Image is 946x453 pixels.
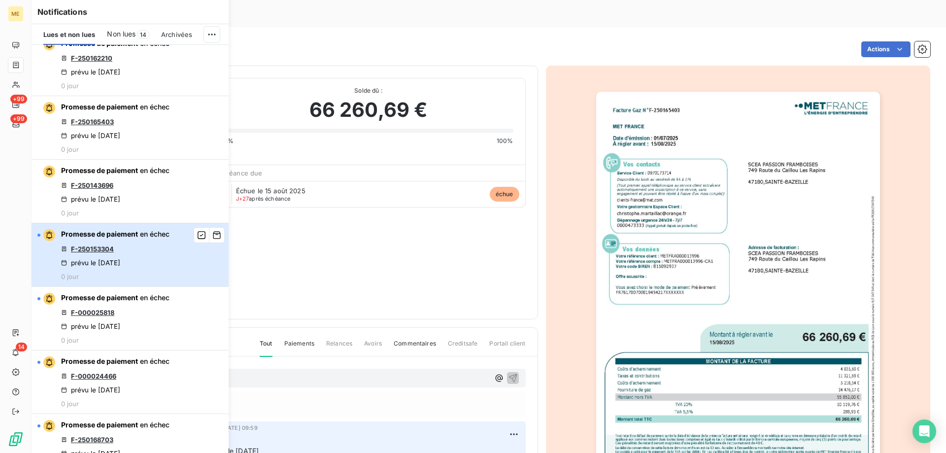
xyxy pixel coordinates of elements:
button: Actions [861,41,911,57]
span: Solde dû : [224,86,513,95]
span: Promesse de paiement [61,420,138,429]
a: F-250165403 [71,118,114,126]
span: 14 [137,30,149,39]
div: prévu le [DATE] [61,132,120,139]
h6: Notifications [37,6,223,18]
span: Non lues [107,29,135,39]
button: Promesse de paiement en échecF-250143696prévu le [DATE]0 jour [32,160,229,223]
span: Promesse de paiement [61,230,138,238]
a: F-000025818 [71,309,114,316]
span: Promesse de paiement [61,166,138,174]
span: [DATE] 09:59 [222,425,258,431]
span: Promesse de paiement [61,103,138,111]
span: Lues et non lues [43,31,95,38]
button: Promesse de paiement en échecF-250153304prévu le [DATE]0 jour [32,223,229,287]
span: Avoirs [364,339,382,356]
span: Échue le 15 août 2025 [236,187,305,195]
span: Portail client [489,339,525,356]
div: Open Intercom Messenger [912,419,936,443]
span: 0 jour [61,209,79,217]
span: 0 jour [61,82,79,90]
button: Promesse de paiement en échecF-250165403prévu le [DATE]0 jour [32,96,229,160]
span: 14 [16,343,27,351]
button: Promesse de paiement en échecF-000024466prévu le [DATE]0 jour [32,350,229,414]
span: Relances [326,339,352,356]
a: F-250162210 [71,54,112,62]
span: en échec [140,166,169,174]
span: Paiements [284,339,314,356]
a: F-000024466 [71,372,116,380]
div: prévu le [DATE] [61,386,120,394]
button: Promesse de paiement en échecF-000025818prévu le [DATE]0 jour [32,287,229,350]
span: 100% [497,137,513,145]
div: prévu le [DATE] [61,195,120,203]
a: F-250153304 [71,245,114,253]
span: J+27 [236,195,249,202]
span: après échéance [236,196,291,202]
span: échue [490,187,519,202]
span: +99 [10,95,27,104]
span: Commentaires [394,339,436,356]
span: Promesse de paiement [61,357,138,365]
span: Tout [260,339,272,357]
span: 0 jour [61,336,79,344]
a: F-250168703 [71,436,113,444]
div: prévu le [DATE] [61,68,120,76]
span: 0 jour [61,145,79,153]
span: en échec [140,293,169,302]
div: prévu le [DATE] [61,259,120,267]
span: en échec [140,420,169,429]
span: +99 [10,114,27,123]
span: Échéance due [218,169,263,177]
span: en échec [140,103,169,111]
span: 0 jour [61,273,79,280]
span: en échec [140,357,169,365]
span: 66 260,69 € [309,95,428,125]
span: Creditsafe [448,339,478,356]
img: Logo LeanPay [8,431,24,447]
span: Archivées [161,31,192,38]
a: F-250143696 [71,181,113,189]
button: Promesse de paiement en échecF-250162210prévu le [DATE]0 jour [32,33,229,96]
span: Promesse de paiement [61,293,138,302]
span: en échec [140,230,169,238]
div: prévu le [DATE] [61,322,120,330]
span: 0 jour [61,400,79,408]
